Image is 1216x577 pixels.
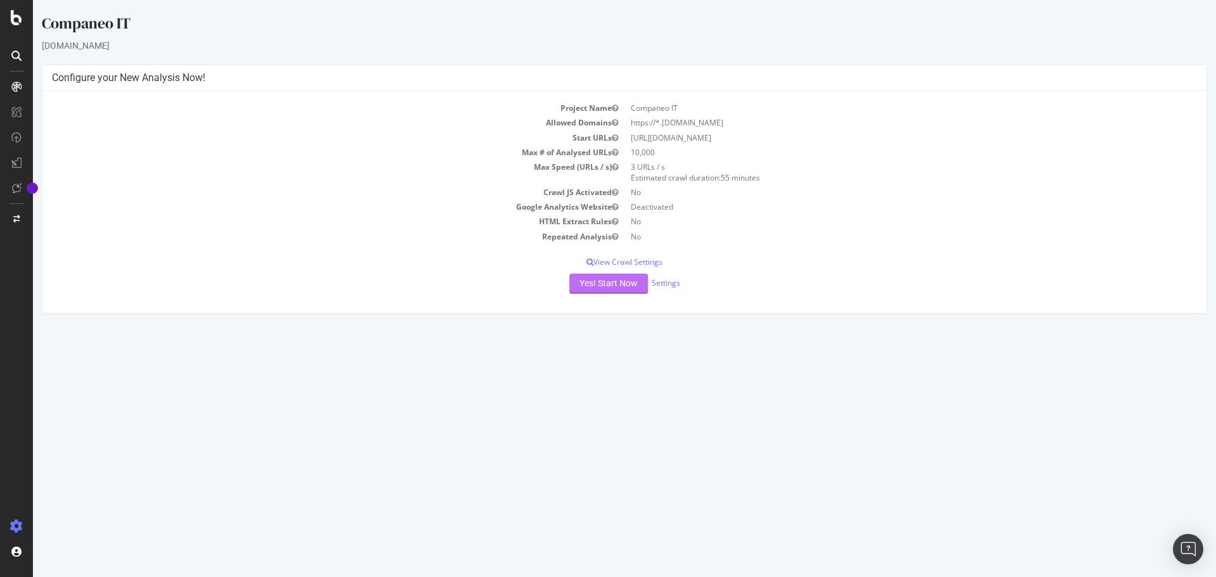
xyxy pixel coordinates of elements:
[9,13,1174,39] div: Companeo IT
[158,75,194,83] div: Mots-clés
[1173,534,1203,564] div: Open Intercom Messenger
[688,172,727,183] span: 55 minutes
[19,257,1164,267] p: View Crawl Settings
[20,33,30,43] img: website_grey.svg
[592,185,1164,200] td: No
[35,20,62,30] div: v 4.0.25
[592,101,1164,115] td: Companeo IT
[592,200,1164,214] td: Deactivated
[19,130,592,145] td: Start URLs
[19,72,1164,84] h4: Configure your New Analysis Now!
[592,145,1164,160] td: 10,000
[19,145,592,160] td: Max # of Analysed URLs
[19,185,592,200] td: Crawl JS Activated
[27,182,38,194] div: Tooltip anchor
[19,160,592,185] td: Max Speed (URLs / s)
[20,20,30,30] img: logo_orange.svg
[592,115,1164,130] td: https://*.[DOMAIN_NAME]
[19,115,592,130] td: Allowed Domains
[33,33,143,43] div: Domaine: [DOMAIN_NAME]
[19,214,592,229] td: HTML Extract Rules
[592,160,1164,185] td: 3 URLs / s Estimated crawl duration:
[9,39,1174,52] div: [DOMAIN_NAME]
[619,277,647,288] a: Settings
[536,274,615,294] button: Yes! Start Now
[144,73,154,84] img: tab_keywords_by_traffic_grey.svg
[65,75,98,83] div: Domaine
[592,229,1164,244] td: No
[19,101,592,115] td: Project Name
[51,73,61,84] img: tab_domain_overview_orange.svg
[592,130,1164,145] td: [URL][DOMAIN_NAME]
[19,229,592,244] td: Repeated Analysis
[592,214,1164,229] td: No
[19,200,592,214] td: Google Analytics Website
